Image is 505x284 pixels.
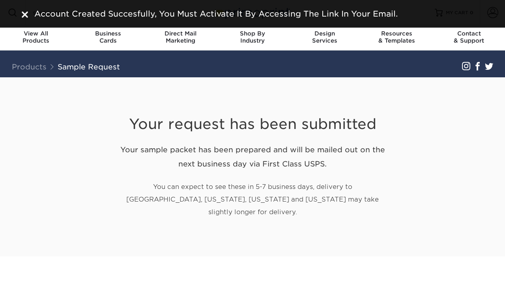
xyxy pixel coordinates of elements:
a: Products [12,62,47,71]
span: Direct Mail [144,30,217,37]
span: Shop By [217,30,289,37]
a: Resources& Templates [361,25,433,50]
h1: Your request has been submitted [114,96,391,133]
a: BusinessCards [72,25,144,50]
div: Services [288,30,361,44]
a: DesignServices [288,25,361,50]
span: Resources [361,30,433,37]
img: close [22,11,28,18]
span: Design [288,30,361,37]
a: Sample Request [58,62,120,71]
div: & Templates [361,30,433,44]
span: Contact [433,30,505,37]
a: Shop ByIndustry [217,25,289,50]
div: & Support [433,30,505,44]
a: Contact& Support [433,25,505,50]
h2: Your sample packet has been prepared and will be mailed out on the next business day via First Cl... [114,142,391,172]
div: Cards [72,30,144,44]
div: Industry [217,30,289,44]
span: Account Created Succesfully, You Must Activate It By Accessing The Link In Your Email. [34,9,398,19]
a: Direct MailMarketing [144,25,217,50]
p: You can expect to see these in 5-7 business days, delivery to [GEOGRAPHIC_DATA], [US_STATE], [US_... [114,181,391,219]
span: Business [72,30,144,37]
div: Marketing [144,30,217,44]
